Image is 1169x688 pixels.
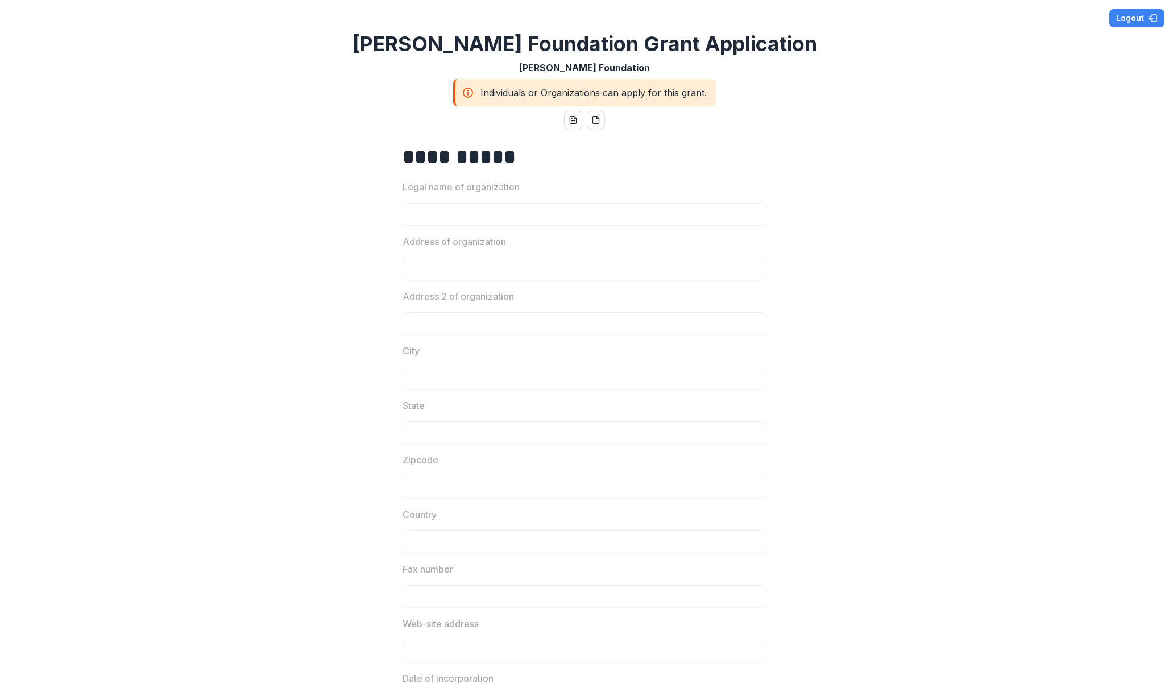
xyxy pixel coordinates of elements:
div: Individuals or Organizations can apply for this grant. [453,79,716,106]
p: Legal name of organization [403,180,520,194]
button: pdf-download [587,111,605,129]
p: Web-site address [403,617,479,631]
p: State [403,399,425,412]
p: Country [403,508,437,521]
p: Address 2 of organization [403,289,514,303]
p: Address of organization [403,235,506,248]
button: word-download [564,111,582,129]
p: Fax number [403,562,453,576]
p: [PERSON_NAME] Foundation [519,61,650,74]
p: Date of incorporation [403,672,494,685]
p: Zipcode [403,453,438,467]
button: Logout [1109,9,1164,27]
h2: [PERSON_NAME] Foundation Grant Application [353,32,817,56]
p: City [403,344,420,358]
